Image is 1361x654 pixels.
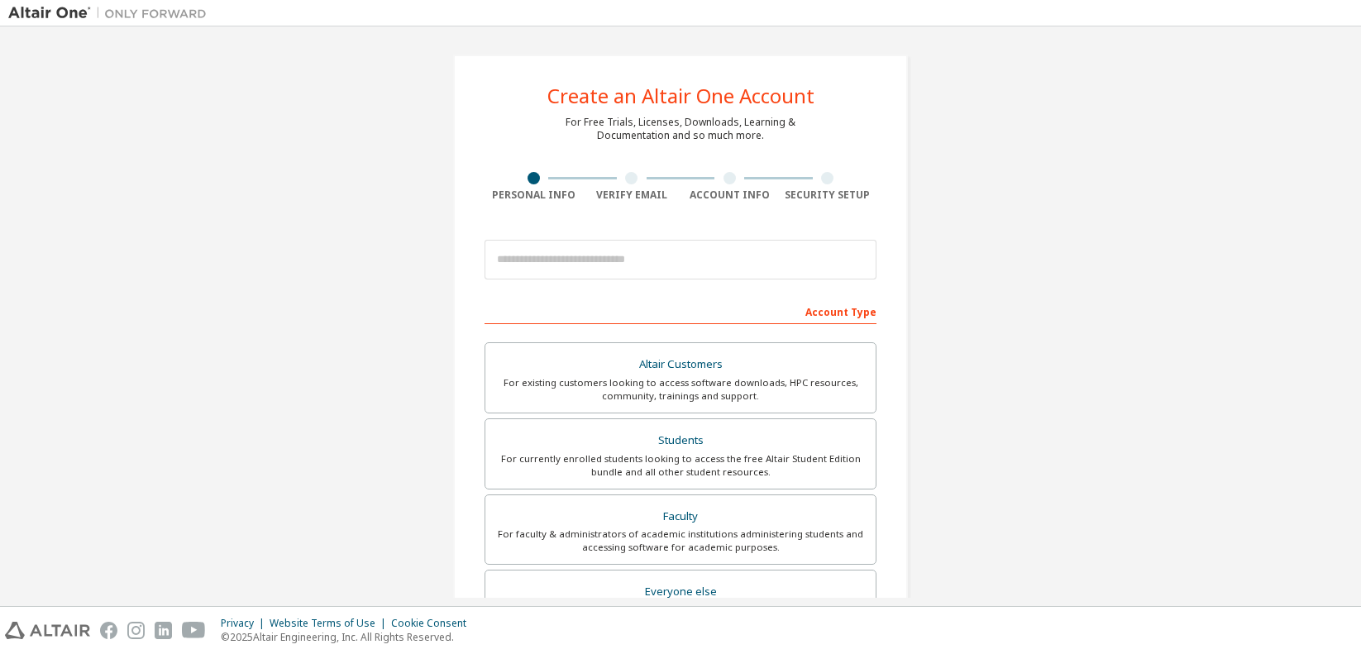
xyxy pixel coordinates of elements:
img: youtube.svg [182,622,206,639]
img: altair_logo.svg [5,622,90,639]
div: Account Type [485,298,876,324]
div: Personal Info [485,189,583,202]
div: Everyone else [495,580,866,604]
div: Create an Altair One Account [547,86,814,106]
div: Faculty [495,505,866,528]
div: Cookie Consent [391,617,476,630]
div: Verify Email [583,189,681,202]
div: For Free Trials, Licenses, Downloads, Learning & Documentation and so much more. [566,116,795,142]
img: Altair One [8,5,215,21]
div: Altair Customers [495,353,866,376]
div: Privacy [221,617,270,630]
div: Account Info [680,189,779,202]
img: linkedin.svg [155,622,172,639]
div: Students [495,429,866,452]
img: instagram.svg [127,622,145,639]
div: For existing customers looking to access software downloads, HPC resources, community, trainings ... [495,376,866,403]
div: Security Setup [779,189,877,202]
div: Website Terms of Use [270,617,391,630]
img: facebook.svg [100,622,117,639]
p: © 2025 Altair Engineering, Inc. All Rights Reserved. [221,630,476,644]
div: For faculty & administrators of academic institutions administering students and accessing softwa... [495,527,866,554]
div: For currently enrolled students looking to access the free Altair Student Edition bundle and all ... [495,452,866,479]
